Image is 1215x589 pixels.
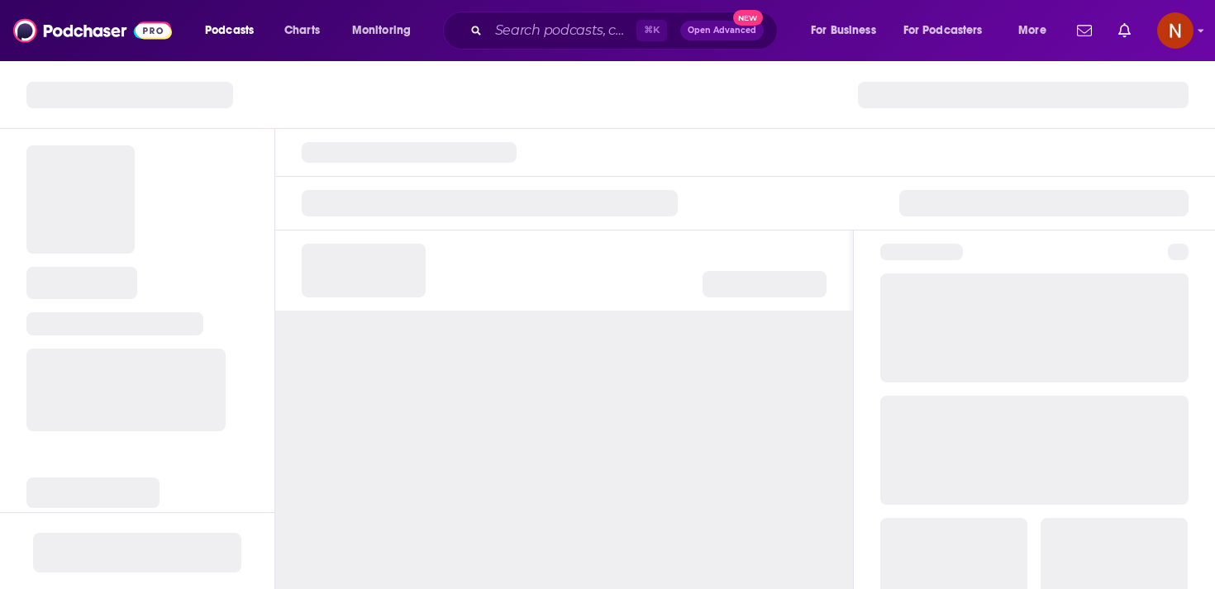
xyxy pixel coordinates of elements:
span: Logged in as AdelNBM [1157,12,1194,49]
span: More [1018,19,1046,42]
button: open menu [1007,17,1067,44]
img: Podchaser - Follow, Share and Rate Podcasts [13,15,172,46]
span: ⌘ K [636,20,667,41]
a: Show notifications dropdown [1112,17,1137,45]
input: Search podcasts, credits, & more... [488,17,636,44]
div: Search podcasts, credits, & more... [459,12,793,50]
span: Podcasts [205,19,254,42]
button: Show profile menu [1157,12,1194,49]
button: open menu [799,17,897,44]
img: User Profile [1157,12,1194,49]
a: Charts [274,17,330,44]
span: Charts [284,19,320,42]
button: open menu [341,17,432,44]
span: Open Advanced [688,26,756,35]
span: Monitoring [352,19,411,42]
button: Open AdvancedNew [680,21,764,40]
span: For Podcasters [903,19,983,42]
button: open menu [193,17,275,44]
a: Show notifications dropdown [1070,17,1098,45]
span: For Business [811,19,876,42]
span: New [733,10,763,26]
button: open menu [893,17,1007,44]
